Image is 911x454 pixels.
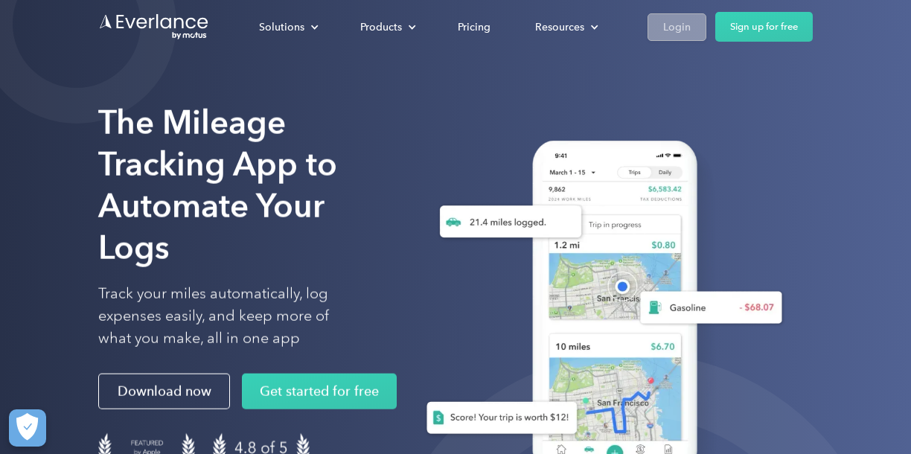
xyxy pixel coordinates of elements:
[648,13,706,41] a: Login
[715,12,813,42] a: Sign up for free
[360,18,402,36] div: Products
[663,18,691,36] div: Login
[98,103,337,267] strong: The Mileage Tracking App to Automate Your Logs
[443,14,505,40] a: Pricing
[98,283,360,350] p: Track your miles automatically, log expenses easily, and keep more of what you make, all in one app
[259,18,304,36] div: Solutions
[520,14,610,40] div: Resources
[98,13,210,41] a: Go to homepage
[9,409,46,447] button: Cookies Settings
[535,18,584,36] div: Resources
[345,14,428,40] div: Products
[458,18,490,36] div: Pricing
[98,374,230,409] a: Download now
[244,14,330,40] div: Solutions
[242,374,397,409] a: Get started for free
